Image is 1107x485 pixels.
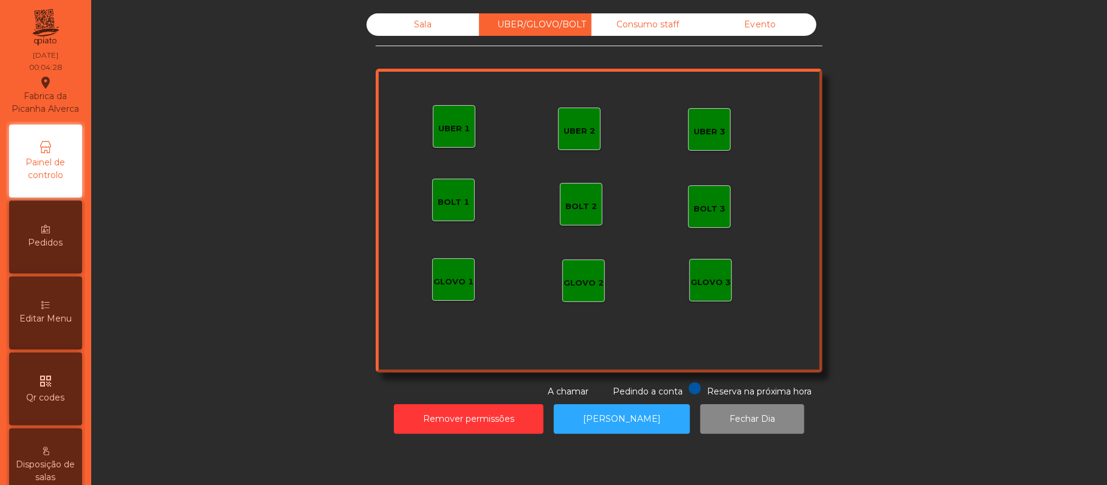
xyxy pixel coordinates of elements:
div: GLOVO 2 [564,277,604,289]
div: UBER/GLOVO/BOLT [479,13,591,36]
div: BOLT 2 [565,201,597,213]
span: Reserva na próxima hora [707,386,812,397]
div: GLOVO 1 [433,276,474,288]
i: qr_code [38,374,53,388]
span: Pedindo a conta [613,386,683,397]
div: Evento [704,13,816,36]
button: [PERSON_NAME] [554,404,690,434]
div: Fabrica da Picanha Alverca [10,75,81,115]
span: Painel de controlo [12,156,79,182]
div: Sala [367,13,479,36]
i: location_on [38,75,53,90]
span: Qr codes [27,391,65,404]
img: qpiato [30,6,60,49]
div: BOLT 1 [438,196,469,208]
div: Consumo staff [591,13,704,36]
div: UBER 1 [438,123,470,135]
span: Editar Menu [19,312,72,325]
span: Disposição de salas [12,458,79,484]
div: 00:04:28 [29,62,62,73]
div: BOLT 3 [694,203,725,215]
div: UBER 3 [694,126,725,138]
div: UBER 2 [564,125,595,137]
span: Pedidos [29,236,63,249]
button: Fechar Dia [700,404,804,434]
div: [DATE] [33,50,58,61]
div: GLOVO 3 [691,277,731,289]
button: Remover permissões [394,404,543,434]
span: A chamar [548,386,588,397]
